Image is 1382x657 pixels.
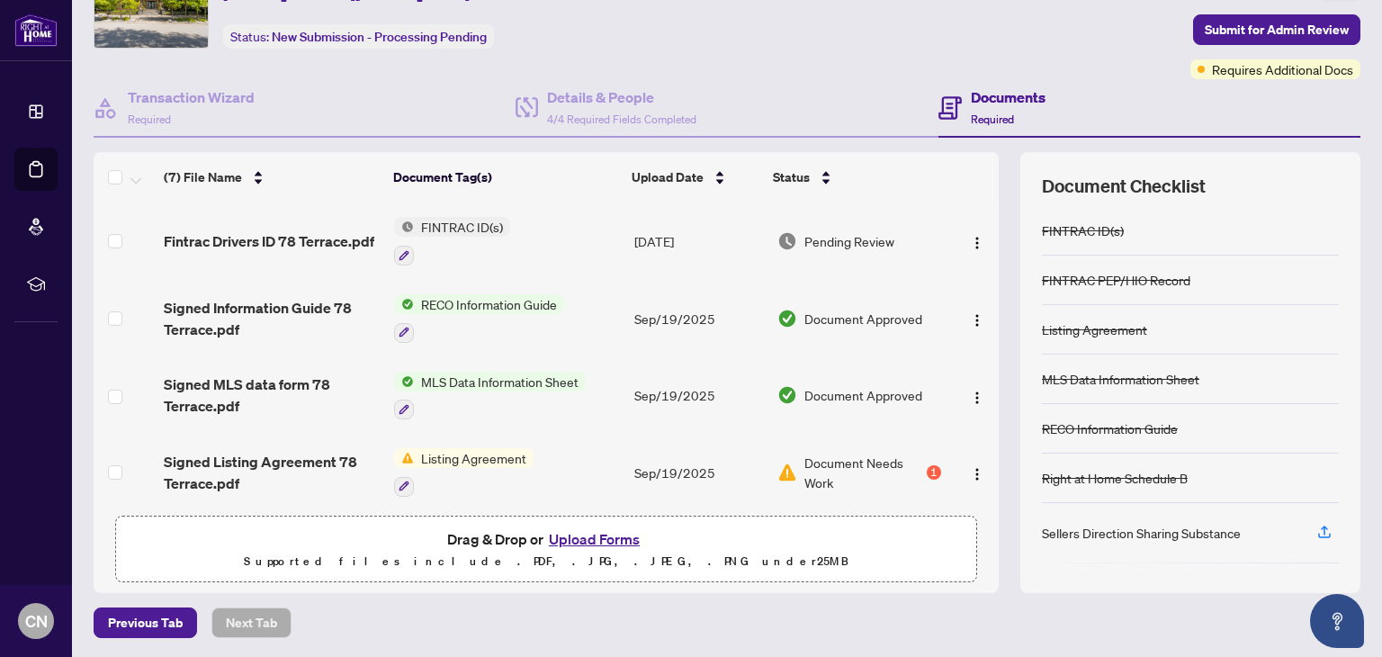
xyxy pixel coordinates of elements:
[394,294,564,343] button: Status IconRECO Information Guide
[1042,523,1241,543] div: Sellers Direction Sharing Substance
[414,372,586,391] span: MLS Data Information Sheet
[211,607,292,638] button: Next Tab
[108,608,183,637] span: Previous Tab
[963,304,992,333] button: Logo
[804,385,922,405] span: Document Approved
[164,373,380,417] span: Signed MLS data form 78 Terrace.pdf
[627,357,770,435] td: Sep/19/2025
[128,86,255,108] h4: Transaction Wizard
[804,309,922,328] span: Document Approved
[963,381,992,409] button: Logo
[1212,59,1353,79] span: Requires Additional Docs
[1205,15,1349,44] span: Submit for Admin Review
[1042,270,1190,290] div: FINTRAC PEP/HIO Record
[804,231,894,251] span: Pending Review
[164,451,380,494] span: Signed Listing Agreement 78 Terrace.pdf
[394,372,586,420] button: Status IconMLS Data Information Sheet
[1042,220,1124,240] div: FINTRAC ID(s)
[777,463,797,482] img: Document Status
[1042,369,1199,389] div: MLS Data Information Sheet
[1042,468,1188,488] div: Right at Home Schedule B
[394,448,534,497] button: Status IconListing Agreement
[970,391,984,405] img: Logo
[414,217,510,237] span: FINTRAC ID(s)
[1042,319,1147,339] div: Listing Agreement
[627,434,770,511] td: Sep/19/2025
[971,112,1014,126] span: Required
[116,517,976,583] span: Drag & Drop orUpload FormsSupported files include .PDF, .JPG, .JPEG, .PNG under25MB
[963,458,992,487] button: Logo
[94,607,197,638] button: Previous Tab
[804,453,923,492] span: Document Needs Work
[970,236,984,250] img: Logo
[394,372,414,391] img: Status Icon
[164,297,380,340] span: Signed Information Guide 78 Terrace.pdf
[777,385,797,405] img: Document Status
[414,294,564,314] span: RECO Information Guide
[773,167,810,187] span: Status
[970,313,984,328] img: Logo
[1042,418,1178,438] div: RECO Information Guide
[223,24,494,49] div: Status:
[128,112,171,126] span: Required
[1310,594,1364,648] button: Open asap
[272,29,487,45] span: New Submission - Processing Pending
[927,465,941,480] div: 1
[1193,14,1360,45] button: Submit for Admin Review
[777,309,797,328] img: Document Status
[164,230,374,252] span: Fintrac Drivers ID 78 Terrace.pdf
[624,152,766,202] th: Upload Date
[766,152,943,202] th: Status
[971,86,1045,108] h4: Documents
[627,202,770,280] td: [DATE]
[394,217,414,237] img: Status Icon
[777,231,797,251] img: Document Status
[127,551,965,572] p: Supported files include .PDF, .JPG, .JPEG, .PNG under 25 MB
[547,86,696,108] h4: Details & People
[164,167,242,187] span: (7) File Name
[627,280,770,357] td: Sep/19/2025
[970,467,984,481] img: Logo
[394,217,510,265] button: Status IconFINTRAC ID(s)
[394,448,414,468] img: Status Icon
[447,527,645,551] span: Drag & Drop or
[394,294,414,314] img: Status Icon
[543,527,645,551] button: Upload Forms
[547,112,696,126] span: 4/4 Required Fields Completed
[632,167,704,187] span: Upload Date
[14,13,58,47] img: logo
[157,152,386,202] th: (7) File Name
[25,608,48,634] span: CN
[414,448,534,468] span: Listing Agreement
[963,227,992,256] button: Logo
[1042,174,1206,199] span: Document Checklist
[386,152,624,202] th: Document Tag(s)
